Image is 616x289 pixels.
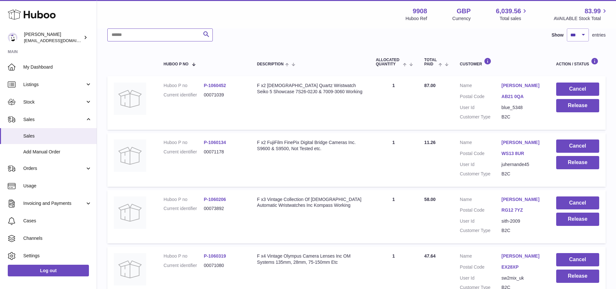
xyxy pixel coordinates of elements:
dd: sw2mix_uk [502,275,543,281]
span: 87.00 [424,83,436,88]
a: [PERSON_NAME] [502,196,543,203]
span: 11.26 [424,140,436,145]
a: [PERSON_NAME] [502,253,543,259]
dt: Current identifier [164,149,204,155]
div: F x2 FujiFilm FinePix Digital Bridge Cameras Inc. S9600 & S9500, Not Tested etc. [257,139,363,152]
a: P-1060206 [204,197,226,202]
img: no-photo.jpg [114,139,146,172]
a: Log out [8,265,89,276]
img: no-photo.jpg [114,83,146,115]
dd: juhernande45 [502,161,543,168]
dd: B2C [502,171,543,177]
div: Customer [460,58,543,66]
dt: Name [460,253,502,261]
dd: sith-2009 [502,218,543,224]
dt: Current identifier [164,206,204,212]
span: Sales [23,133,92,139]
span: Add Manual Order [23,149,92,155]
img: tbcollectables@hotmail.co.uk [8,33,17,42]
a: [PERSON_NAME] [502,83,543,89]
td: 1 [369,190,418,244]
span: 83.99 [585,7,601,16]
span: 47.64 [424,253,436,259]
span: [EMAIL_ADDRESS][DOMAIN_NAME] [24,38,95,43]
dt: User Id [460,275,502,281]
span: Orders [23,165,85,172]
dt: Huboo P no [164,253,204,259]
button: Cancel [556,253,599,266]
dd: 00073892 [204,206,244,212]
span: 6,039.56 [496,7,521,16]
dt: Postal Code [460,150,502,158]
dd: B2C [502,114,543,120]
span: Listings [23,82,85,88]
div: F x4 Vintage Olympus Camera Lenses Inc OM Systems 135mm, 28mm, 75-150mm Etc [257,253,363,265]
dd: blue_5348 [502,105,543,111]
a: P-1060452 [204,83,226,88]
span: Total sales [500,16,528,22]
span: Huboo P no [164,62,189,66]
dt: Current identifier [164,262,204,269]
td: 1 [369,133,418,187]
strong: GBP [457,7,470,16]
dt: User Id [460,161,502,168]
div: Huboo Ref [405,16,427,22]
dt: Postal Code [460,207,502,215]
dd: 00071039 [204,92,244,98]
button: Release [556,270,599,283]
dt: Huboo P no [164,139,204,146]
button: Release [556,156,599,169]
td: 1 [369,76,418,130]
a: RG12 7YZ [502,207,543,213]
span: entries [592,32,606,38]
dt: Customer Type [460,171,502,177]
dd: 00071178 [204,149,244,155]
dt: Name [460,196,502,204]
a: 6,039.56 Total sales [496,7,529,22]
span: ALLOCATED Quantity [376,58,401,66]
a: WS13 8UR [502,150,543,157]
a: AB21 0QA [502,94,543,100]
div: Currency [452,16,471,22]
dt: Customer Type [460,228,502,234]
div: F x2 [DEMOGRAPHIC_DATA] Quartz Wristwatch Seiko 5 Showcase 7S26-02J0 & 7009-3060 Working [257,83,363,95]
button: Cancel [556,83,599,96]
img: no-photo.jpg [114,253,146,285]
a: P-1060319 [204,253,226,259]
dt: Huboo P no [164,83,204,89]
span: Cases [23,218,92,224]
dt: User Id [460,105,502,111]
button: Release [556,99,599,112]
div: F x3 Vintage Collection Of [DEMOGRAPHIC_DATA] Automatic Wristwatches Inc Kompass Working [257,196,363,209]
button: Cancel [556,196,599,210]
dt: Name [460,83,502,90]
strong: 9908 [413,7,427,16]
dt: User Id [460,218,502,224]
button: Cancel [556,139,599,153]
label: Show [552,32,564,38]
dt: Postal Code [460,264,502,272]
a: P-1060134 [204,140,226,145]
div: [PERSON_NAME] [24,31,82,44]
dt: Customer Type [460,114,502,120]
a: 83.99 AVAILABLE Stock Total [554,7,608,22]
span: My Dashboard [23,64,92,70]
span: Channels [23,235,92,241]
a: [PERSON_NAME] [502,139,543,146]
dt: Current identifier [164,92,204,98]
img: no-photo.jpg [114,196,146,229]
button: Release [556,213,599,226]
dd: B2C [502,228,543,234]
span: Invoicing and Payments [23,200,85,206]
span: Description [257,62,284,66]
span: Sales [23,117,85,123]
dt: Postal Code [460,94,502,101]
span: Usage [23,183,92,189]
span: Stock [23,99,85,105]
dt: Name [460,139,502,147]
dd: 00071080 [204,262,244,269]
dt: Huboo P no [164,196,204,203]
span: 58.00 [424,197,436,202]
span: AVAILABLE Stock Total [554,16,608,22]
span: Total paid [424,58,437,66]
